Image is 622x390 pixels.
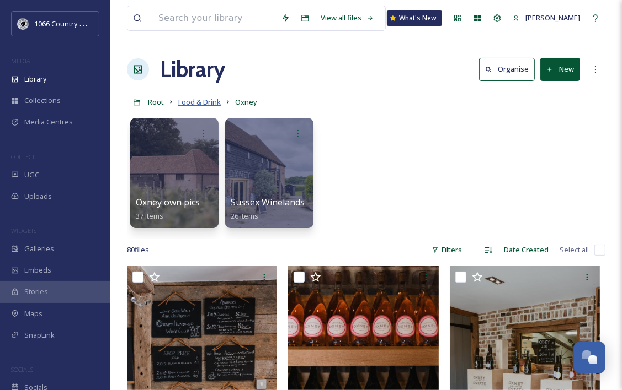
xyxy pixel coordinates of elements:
span: Select all [560,245,589,255]
input: Search your library [153,6,275,30]
a: Organise [479,58,540,80]
span: MEDIA [11,57,30,65]
span: Galleries [24,243,54,254]
span: Oxney [235,97,257,107]
span: COLLECT [11,153,35,161]
span: Stories [24,286,48,297]
a: Sussex Winelands26 items [231,197,305,221]
a: Oxney [235,95,257,109]
span: Maps [24,308,42,319]
span: Media Centres [24,117,73,127]
a: Oxney own pics37 items [136,197,200,221]
span: 1066 Country Marketing [34,18,112,29]
div: Date Created [498,239,554,261]
a: Food & Drink [178,95,221,109]
span: Oxney own pics [136,196,200,208]
span: WIDGETS [11,226,36,235]
span: SnapLink [24,330,55,340]
span: [PERSON_NAME] [525,13,580,23]
span: 26 items [231,211,258,221]
span: 80 file s [127,245,149,255]
a: View all files [315,7,380,29]
img: logo_footerstamp.png [18,18,29,29]
span: Sussex Winelands [231,196,305,208]
span: Food & Drink [178,97,221,107]
span: Uploads [24,191,52,202]
span: Root [148,97,164,107]
a: What's New [387,10,442,26]
button: Organise [479,58,535,80]
a: Library [160,53,225,86]
span: Collections [24,95,61,106]
button: Open Chat [573,342,605,373]
a: [PERSON_NAME] [507,7,586,29]
span: SOCIALS [11,365,33,373]
span: Library [24,74,46,84]
span: Embeds [24,265,51,275]
span: UGC [24,170,39,180]
span: 37 items [136,211,163,221]
div: Filters [426,239,467,261]
button: New [540,58,580,80]
a: Root [148,95,164,109]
